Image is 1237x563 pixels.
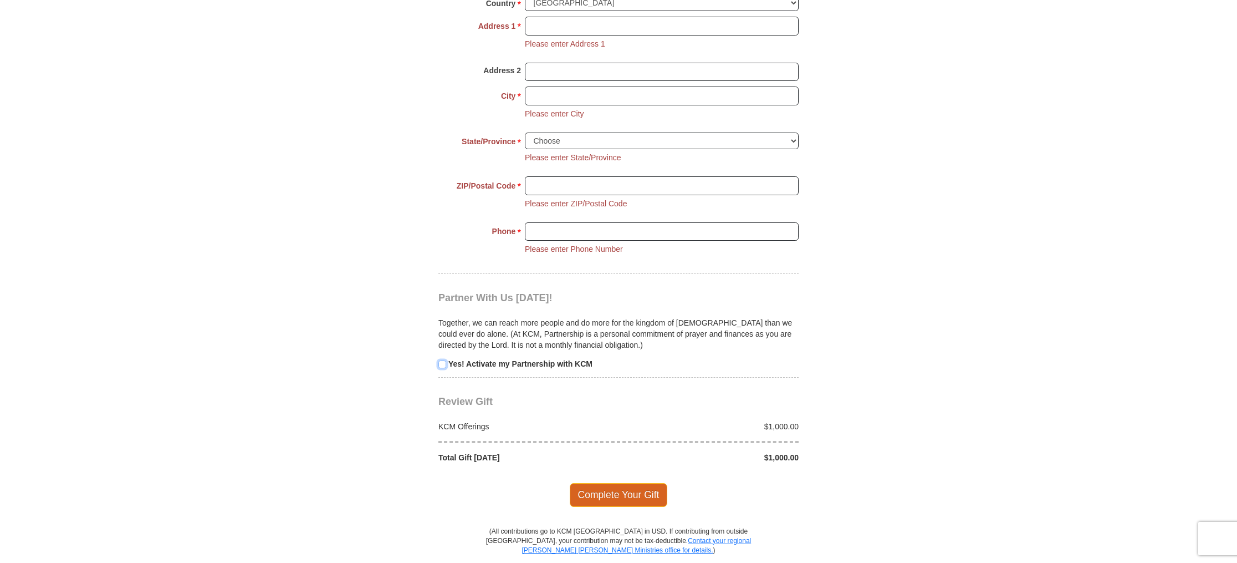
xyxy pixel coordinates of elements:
a: Contact your regional [PERSON_NAME] [PERSON_NAME] Ministries office for details. [522,537,751,554]
div: Total Gift [DATE] [433,452,619,463]
div: $1,000.00 [618,452,805,463]
strong: ZIP/Postal Code [457,178,516,194]
li: Please enter Phone Number [525,244,623,255]
p: Together, we can reach more people and do more for the kingdom of [DEMOGRAPHIC_DATA] than we coul... [438,317,799,351]
li: Please enter ZIP/Postal Code [525,198,627,209]
strong: Address 1 [478,18,516,34]
div: KCM Offerings [433,421,619,432]
strong: City [501,88,515,104]
strong: State/Province [462,134,515,149]
span: Partner With Us [DATE]! [438,292,553,303]
div: $1,000.00 [618,421,805,432]
strong: Address 2 [483,63,521,78]
li: Please enter State/Province [525,152,621,163]
span: Review Gift [438,396,493,407]
li: Please enter Address 1 [525,38,605,49]
strong: Phone [492,224,516,239]
li: Please enter City [525,108,584,119]
strong: Yes! Activate my Partnership with KCM [448,359,592,368]
span: Complete Your Gift [570,483,668,506]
